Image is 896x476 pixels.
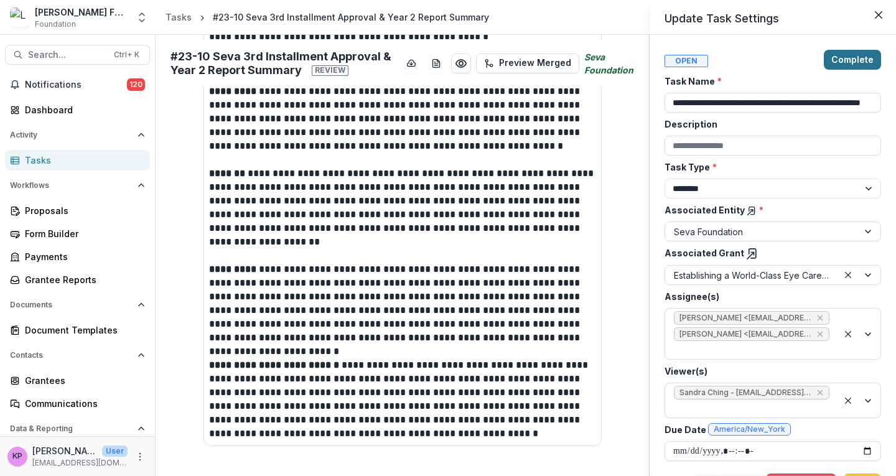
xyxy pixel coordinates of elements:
[815,328,825,340] div: Remove Susan Olivo <solivo@lavellefund.org> (solivo@lavellefund.org)
[665,161,874,174] label: Task Type
[665,75,874,88] label: Task Name
[665,55,708,67] span: Open
[665,203,874,217] label: Associated Entity
[841,327,856,342] div: Clear selected options
[679,388,811,397] span: Sandra Ching - [EMAIL_ADDRESS][DOMAIN_NAME]
[679,314,811,322] span: [PERSON_NAME] <[EMAIL_ADDRESS][DOMAIN_NAME]> ([EMAIL_ADDRESS][DOMAIN_NAME])
[665,246,874,260] label: Associated Grant
[824,50,881,70] button: Complete
[841,268,856,282] div: Clear selected options
[665,290,874,303] label: Assignee(s)
[815,386,825,399] div: Remove Sandra Ching - sching@lavellefund.org
[665,365,874,378] label: Viewer(s)
[869,5,889,25] button: Close
[665,423,874,436] label: Due Date
[714,425,785,434] span: America/New_York
[815,312,825,324] div: Remove Khanh Phan <ktphan@lavellefund.org> (ktphan@lavellefund.org)
[665,118,874,131] label: Description
[841,393,856,408] div: Clear selected options
[679,330,811,338] span: [PERSON_NAME] <[EMAIL_ADDRESS][DOMAIN_NAME]> ([EMAIL_ADDRESS][DOMAIN_NAME])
